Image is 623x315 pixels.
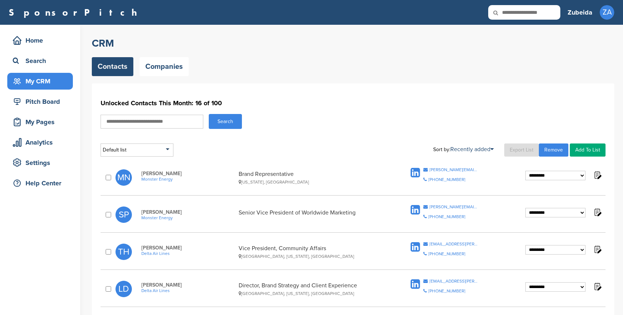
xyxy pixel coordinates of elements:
h2: CRM [92,37,614,50]
a: Contacts [92,57,133,76]
span: ZA [600,5,614,20]
a: Analytics [7,134,73,151]
div: Help Center [11,177,73,190]
h3: Zubeida [568,7,592,17]
span: MN [115,169,132,186]
div: [PHONE_NUMBER] [428,177,465,182]
a: Home [7,32,73,49]
a: My CRM [7,73,73,90]
a: Monster Energy [141,177,235,182]
div: [GEOGRAPHIC_DATA], [US_STATE], [GEOGRAPHIC_DATA] [239,291,386,296]
span: [PERSON_NAME] [141,282,235,288]
a: Settings [7,154,73,171]
a: Monster Energy [141,215,235,220]
div: Search [11,54,73,67]
img: Notes [593,208,602,217]
div: [US_STATE], [GEOGRAPHIC_DATA] [239,180,386,185]
div: My CRM [11,75,73,88]
a: Search [7,52,73,69]
a: Pitch Board [7,93,73,110]
div: Brand Representative [239,170,386,185]
a: My Pages [7,114,73,130]
img: Notes [593,245,602,254]
div: [PHONE_NUMBER] [428,289,465,293]
div: Home [11,34,73,47]
a: Add To List [570,143,606,157]
a: Delta Air Lines [141,288,235,293]
div: Default list [101,143,173,157]
div: My Pages [11,115,73,129]
img: Notes [593,170,602,180]
div: Senior Vice President of Worldwide Marketing [239,209,386,220]
a: Remove [539,143,568,157]
button: Search [209,114,242,129]
span: [PERSON_NAME] [141,245,235,251]
div: [PHONE_NUMBER] [428,252,465,256]
a: Companies [140,57,189,76]
div: Director, Brand Strategy and Client Experience [239,282,386,296]
a: Zubeida [568,4,592,20]
a: Export List [504,143,539,157]
div: Analytics [11,136,73,149]
span: SP [115,206,132,223]
span: TH [115,244,132,260]
a: SponsorPitch [9,8,142,17]
span: LD [115,281,132,297]
img: Notes [593,282,602,291]
div: [PERSON_NAME][EMAIL_ADDRESS][PERSON_NAME][DOMAIN_NAME] [430,168,478,172]
div: [GEOGRAPHIC_DATA], [US_STATE], [GEOGRAPHIC_DATA] [239,254,386,259]
div: [EMAIL_ADDRESS][PERSON_NAME][DOMAIN_NAME] [430,242,478,246]
a: Help Center [7,175,73,192]
h1: Unlocked Contacts This Month: 16 of 100 [101,97,606,110]
div: [EMAIL_ADDRESS][PERSON_NAME][DOMAIN_NAME] [430,279,478,283]
div: Settings [11,156,73,169]
span: [PERSON_NAME] [141,170,235,177]
div: Pitch Board [11,95,73,108]
a: Delta Air Lines [141,251,235,256]
div: [PHONE_NUMBER] [428,214,465,219]
a: Recently added [450,146,494,153]
div: Sort by: [433,146,494,152]
span: [PERSON_NAME] [141,209,235,215]
div: Vice President, Community Affairs [239,245,386,259]
div: [PERSON_NAME][EMAIL_ADDRESS][PERSON_NAME][DOMAIN_NAME] [430,205,478,209]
